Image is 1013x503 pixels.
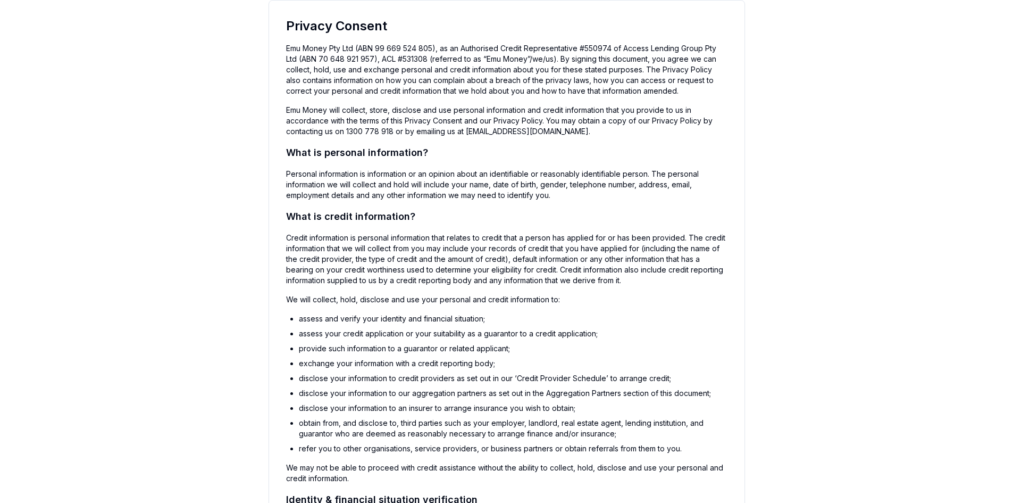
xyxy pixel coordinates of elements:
[299,328,727,339] li: assess your credit application or your suitability as a guarantor to a credit application;
[299,443,727,454] li: refer you to other organisations, service providers, or business partners or obtain referrals fro...
[299,343,727,354] li: provide such information to a guarantor or related applicant;
[286,169,727,201] p: Personal information is information or an opinion about an identifiable or reasonably identifiabl...
[286,294,727,305] p: We will collect, hold, disclose and use your personal and credit information to:
[286,105,727,137] p: Emu Money will collect, store, disclose and use personal information and credit information that ...
[286,145,727,160] h2: What is personal information?
[299,388,727,399] li: disclose your information to our aggregation partners as set out in the Aggregation Partners sect...
[286,463,727,484] p: We may not be able to proceed with credit assistance without the ability to collect, hold, disclo...
[299,418,727,439] li: obtain from, and disclose to, third parties such as your employer, landlord, real estate agent, l...
[286,209,727,224] h2: What is credit information?
[299,358,727,369] li: exchange your information with a credit reporting body;
[299,373,727,384] li: disclose your information to credit providers as set out in our ‘Credit Provider Schedule’ to arr...
[286,43,727,96] p: Emu Money Pty Ltd (ABN 99 669 524 805), as an Authorised Credit Representative #550974 of Access ...
[286,233,727,286] p: Credit information is personal information that relates to credit that a person has applied for o...
[299,314,727,324] li: assess and verify your identity and financial situation;
[299,403,727,414] li: disclose your information to an insurer to arrange insurance you wish to obtain;
[286,18,727,35] h1: Privacy Consent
